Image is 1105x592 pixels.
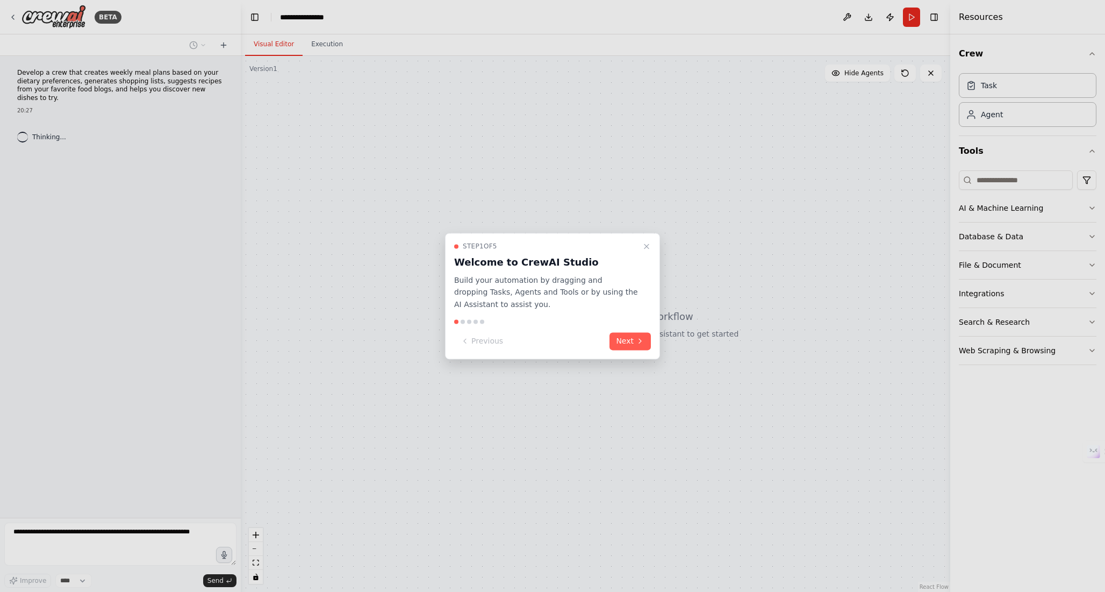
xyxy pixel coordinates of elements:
[454,274,638,311] p: Build your automation by dragging and dropping Tasks, Agents and Tools or by using the AI Assista...
[640,240,653,253] button: Close walkthrough
[454,332,510,350] button: Previous
[247,10,262,25] button: Hide left sidebar
[463,242,497,251] span: Step 1 of 5
[609,332,651,350] button: Next
[454,255,638,270] h3: Welcome to CrewAI Studio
